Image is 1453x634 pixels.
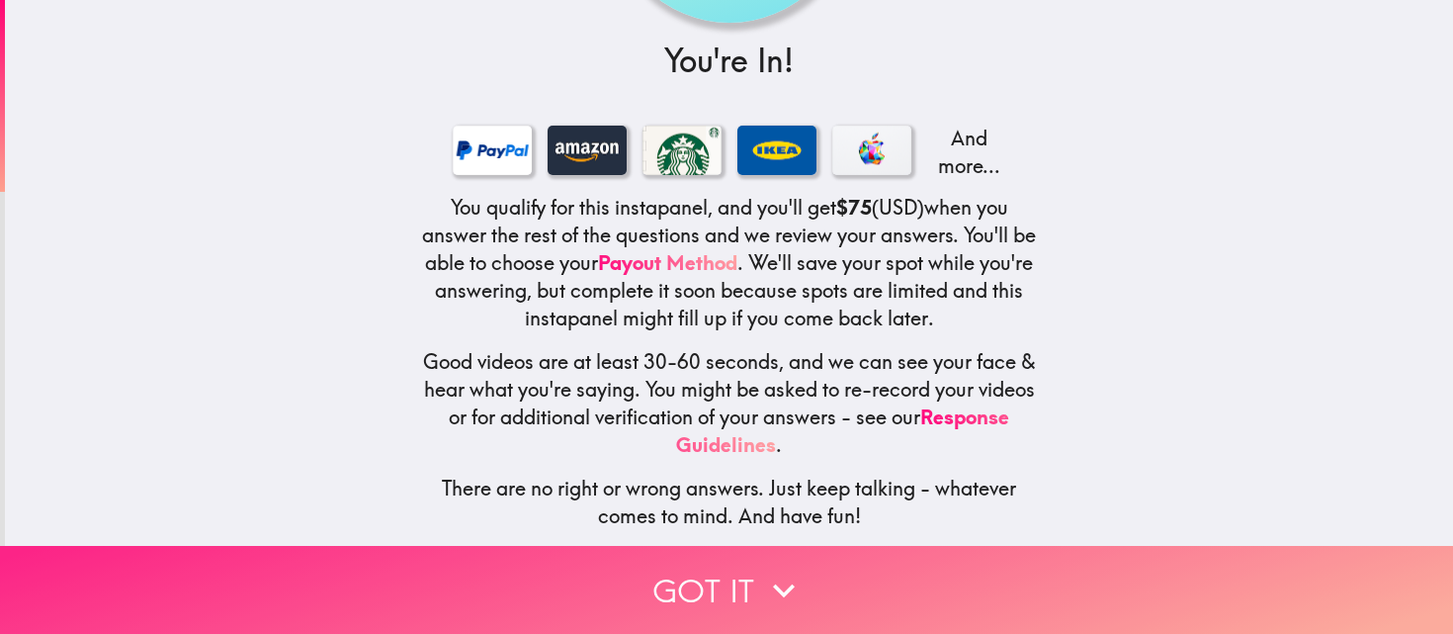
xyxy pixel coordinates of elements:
h5: There are no right or wrong answers. Just keep talking - whatever comes to mind. And have fun! [421,475,1038,530]
h5: Good videos are at least 30-60 seconds, and we can see your face & hear what you're saying. You m... [421,348,1038,459]
h3: You're In! [421,39,1038,83]
b: $75 [836,195,872,220]
a: Payout Method [598,250,737,275]
a: Response Guidelines [676,405,1009,457]
p: And more... [927,125,1006,180]
h5: You qualify for this instapanel, and you'll get (USD) when you answer the rest of the questions a... [421,194,1038,332]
